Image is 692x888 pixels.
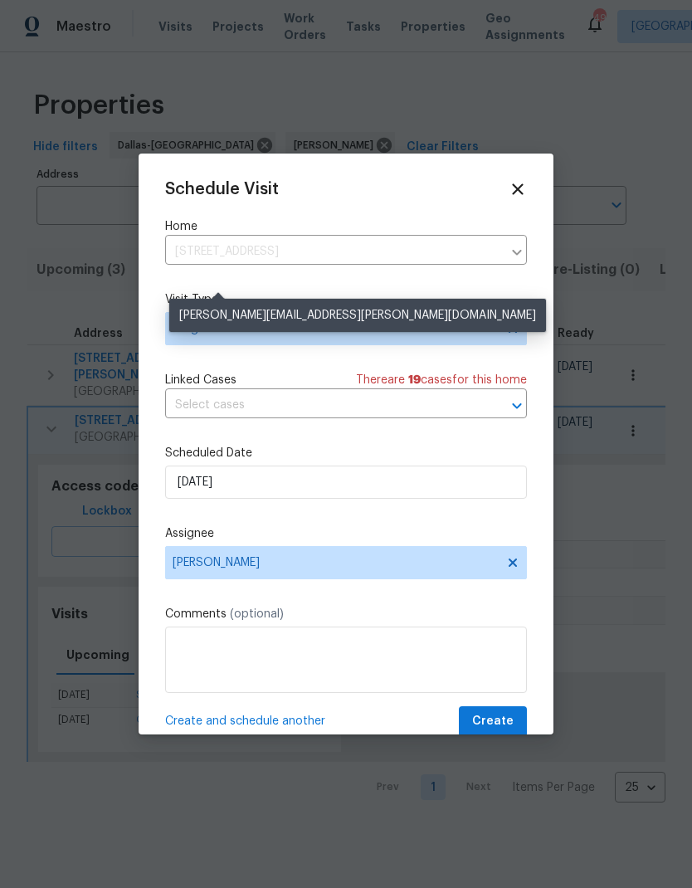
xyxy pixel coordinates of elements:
span: (optional) [230,608,284,620]
label: Scheduled Date [165,445,527,461]
label: Assignee [165,525,527,542]
span: There are case s for this home [356,372,527,388]
label: Home [165,218,527,235]
label: Comments [165,606,527,622]
button: Open [505,394,529,417]
input: M/D/YYYY [165,466,527,499]
input: Select cases [165,393,480,418]
span: Schedule Visit [165,181,279,198]
label: Visit Type [165,291,527,308]
span: 19 [408,374,421,386]
span: Close [509,180,527,198]
div: [PERSON_NAME][EMAIL_ADDRESS][PERSON_NAME][DOMAIN_NAME] [169,299,546,332]
span: Create [472,711,514,732]
span: Create and schedule another [165,713,325,729]
input: Enter in an address [165,239,502,265]
span: Linked Cases [165,372,236,388]
button: Create [459,706,527,737]
span: [PERSON_NAME] [173,556,498,569]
